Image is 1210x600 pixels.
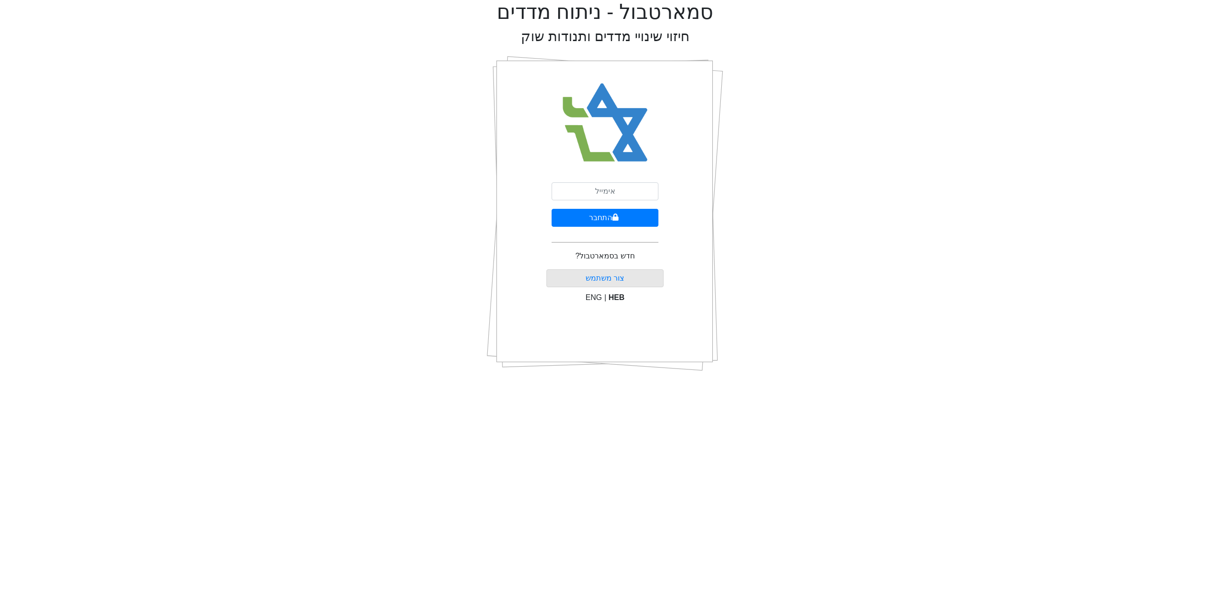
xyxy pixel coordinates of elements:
img: Smart Bull [554,71,657,175]
span: HEB [609,293,625,301]
h2: חיזוי שינויי מדדים ותנודות שוק [521,28,690,45]
button: התחבר [552,209,658,227]
p: חדש בסמארטבול? [575,250,634,262]
button: צור משתמש [546,269,664,287]
span: ENG [586,293,602,301]
input: אימייל [552,182,658,200]
a: צור משתמש [586,274,624,282]
span: | [604,293,606,301]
